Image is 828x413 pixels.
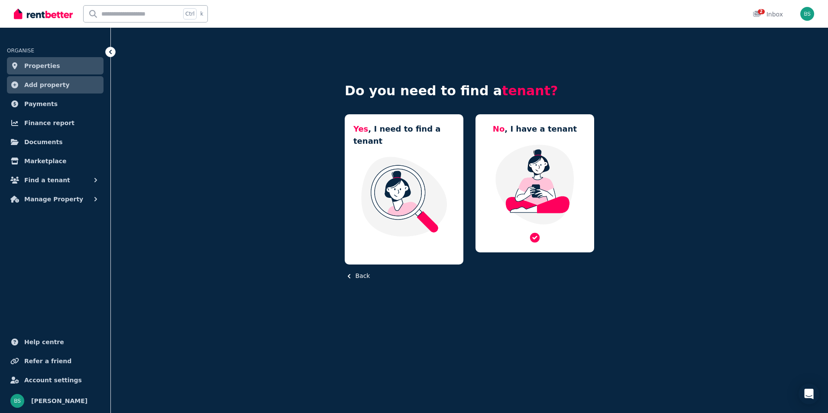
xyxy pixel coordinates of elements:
span: Properties [24,61,60,71]
span: Manage Property [24,194,83,204]
button: Back [345,271,370,281]
button: Find a tenant [7,171,103,189]
h4: Do you need to find a [345,83,594,99]
span: Refer a friend [24,356,71,366]
h5: , I need to find a tenant [353,123,455,147]
span: tenant? [502,83,558,98]
img: Benjamin Sherrin [800,7,814,21]
img: RentBetter [14,7,73,20]
a: Add property [7,76,103,94]
a: Documents [7,133,103,151]
img: Benjamin Sherrin [10,394,24,408]
span: 2 [758,9,765,14]
div: Open Intercom Messenger [799,384,819,404]
a: Finance report [7,114,103,132]
button: Manage Property [7,190,103,208]
span: Yes [353,124,368,133]
span: Find a tenant [24,175,70,185]
a: Marketplace [7,152,103,170]
span: No [493,124,505,133]
span: Payments [24,99,58,109]
a: Help centre [7,333,103,351]
h5: , I have a tenant [493,123,577,135]
span: [PERSON_NAME] [31,396,87,406]
span: Add property [24,80,70,90]
a: Refer a friend [7,352,103,370]
a: Payments [7,95,103,113]
span: Finance report [24,118,74,128]
span: Documents [24,137,63,147]
a: Properties [7,57,103,74]
img: Manage my property [484,144,585,225]
img: I need a tenant [353,156,455,237]
span: k [200,10,203,17]
span: Marketplace [24,156,66,166]
span: Account settings [24,375,82,385]
div: Inbox [753,10,783,19]
span: Ctrl [183,8,197,19]
a: Account settings [7,371,103,389]
span: ORGANISE [7,48,34,54]
span: Help centre [24,337,64,347]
